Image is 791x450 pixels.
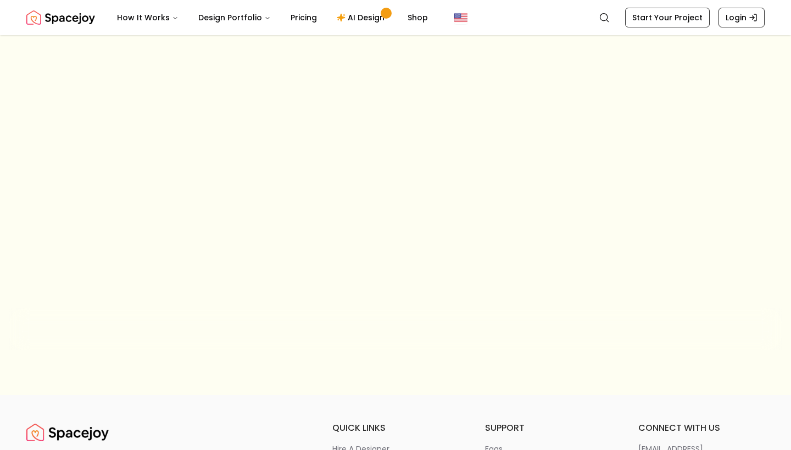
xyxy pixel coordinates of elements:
a: Spacejoy [26,7,95,29]
h6: quick links [332,421,459,435]
nav: Main [108,7,437,29]
a: Pricing [282,7,326,29]
img: United States [454,11,467,24]
button: Design Portfolio [190,7,280,29]
a: Login [718,8,765,27]
a: Start Your Project [625,8,710,27]
img: Spacejoy Logo [26,421,109,443]
a: Shop [399,7,437,29]
a: AI Design [328,7,397,29]
h6: support [485,421,611,435]
a: Spacejoy [26,421,109,443]
img: Spacejoy Logo [26,7,95,29]
button: How It Works [108,7,187,29]
h6: connect with us [638,421,765,435]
